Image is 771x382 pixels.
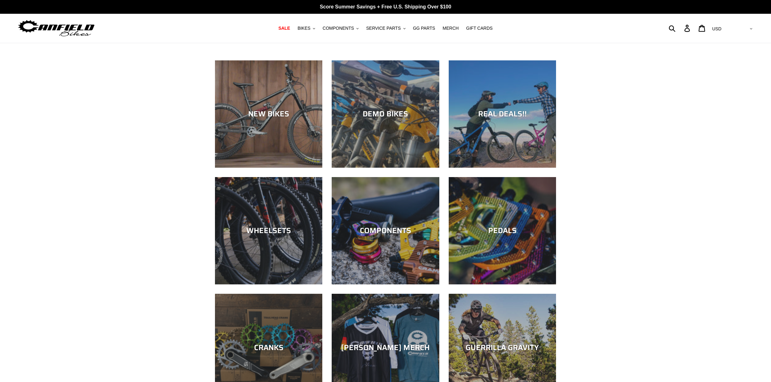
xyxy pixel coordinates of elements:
[319,24,362,33] button: COMPONENTS
[440,24,462,33] a: MERCH
[17,18,95,38] img: Canfield Bikes
[215,177,322,284] a: WHEELSETS
[466,26,493,31] span: GIFT CARDS
[363,24,408,33] button: SERVICE PARTS
[449,226,556,235] div: PEDALS
[366,26,401,31] span: SERVICE PARTS
[410,24,438,33] a: GG PARTS
[443,26,459,31] span: MERCH
[449,60,556,168] a: REAL DEALS!!
[449,343,556,352] div: GUERRILLA GRAVITY
[294,24,318,33] button: BIKES
[672,21,688,35] input: Search
[278,26,290,31] span: SALE
[215,343,322,352] div: CRANKS
[449,177,556,284] a: PEDALS
[463,24,496,33] a: GIFT CARDS
[323,26,354,31] span: COMPONENTS
[449,110,556,119] div: REAL DEALS!!
[275,24,293,33] a: SALE
[332,226,439,235] div: COMPONENTS
[215,226,322,235] div: WHEELSETS
[215,110,322,119] div: NEW BIKES
[332,343,439,352] div: [PERSON_NAME] MERCH
[332,177,439,284] a: COMPONENTS
[332,110,439,119] div: DEMO BIKES
[332,60,439,168] a: DEMO BIKES
[298,26,310,31] span: BIKES
[215,60,322,168] a: NEW BIKES
[413,26,435,31] span: GG PARTS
